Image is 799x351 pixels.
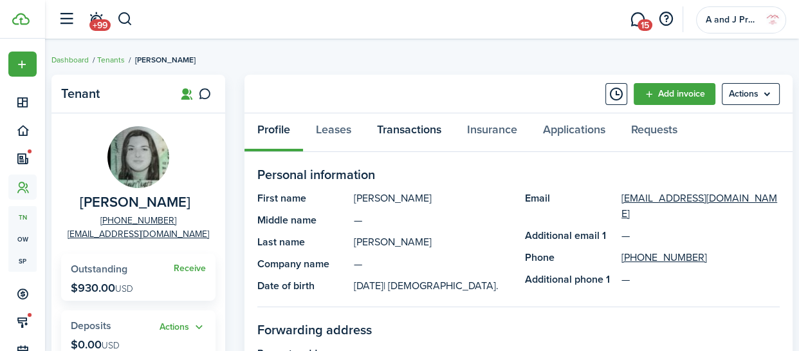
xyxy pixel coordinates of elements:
a: Notifications [84,3,108,36]
span: Outstanding [71,261,127,276]
panel-main-title: Tenant [61,86,164,101]
a: tn [8,206,37,228]
panel-main-title: Company name [257,256,347,272]
span: Sarah Nugent [80,194,190,211]
p: $930.00 [71,281,133,294]
a: ow [8,228,37,250]
panel-main-title: First name [257,191,347,206]
button: Open menu [160,320,206,335]
a: Transactions [364,113,454,152]
panel-main-title: Email [525,191,615,222]
a: Leases [303,113,364,152]
span: A and J Properties [706,15,757,24]
button: Open menu [722,83,780,105]
a: Tenants [97,54,125,66]
button: Open sidebar [54,7,78,32]
span: 15 [638,19,652,31]
a: Add invoice [634,83,715,105]
a: Applications [530,113,618,152]
button: Search [117,8,133,30]
a: Insurance [454,113,530,152]
panel-main-description: — [354,213,512,228]
a: [EMAIL_ADDRESS][DOMAIN_NAME] [68,227,209,241]
panel-main-title: Additional phone 1 [525,272,615,287]
a: [EMAIL_ADDRESS][DOMAIN_NAME] [621,191,780,222]
panel-main-title: Date of birth [257,278,347,294]
a: sp [8,250,37,272]
a: Requests [618,113,690,152]
span: +99 [89,19,111,31]
panel-main-title: Additional email 1 [525,228,615,243]
a: [PHONE_NUMBER] [621,250,707,265]
panel-main-description: [PERSON_NAME] [354,234,512,250]
panel-main-description: [PERSON_NAME] [354,191,512,206]
a: Receive [174,263,206,274]
span: | [DEMOGRAPHIC_DATA]. [383,278,499,293]
img: TenantCloud [12,13,30,25]
button: Open menu [8,52,37,77]
a: Messaging [625,3,650,36]
img: Sarah Nugent [107,126,169,188]
panel-main-description: [DATE] [354,278,512,294]
panel-main-section-title: Forwarding address [257,320,780,339]
menu-btn: Actions [722,83,780,105]
panel-main-section-title: Personal information [257,165,780,184]
span: USD [115,282,133,296]
button: Timeline [605,83,627,105]
panel-main-title: Middle name [257,213,347,228]
panel-main-title: Phone [525,250,615,265]
span: Deposits [71,318,111,333]
a: [PHONE_NUMBER] [100,214,176,227]
img: A and J Properties [762,10,783,30]
p: $0.00 [71,338,120,351]
panel-main-description: — [354,256,512,272]
a: Dashboard [51,54,89,66]
span: [PERSON_NAME] [135,54,196,66]
panel-main-title: Last name [257,234,347,250]
button: Open resource center [655,8,677,30]
button: Actions [160,320,206,335]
